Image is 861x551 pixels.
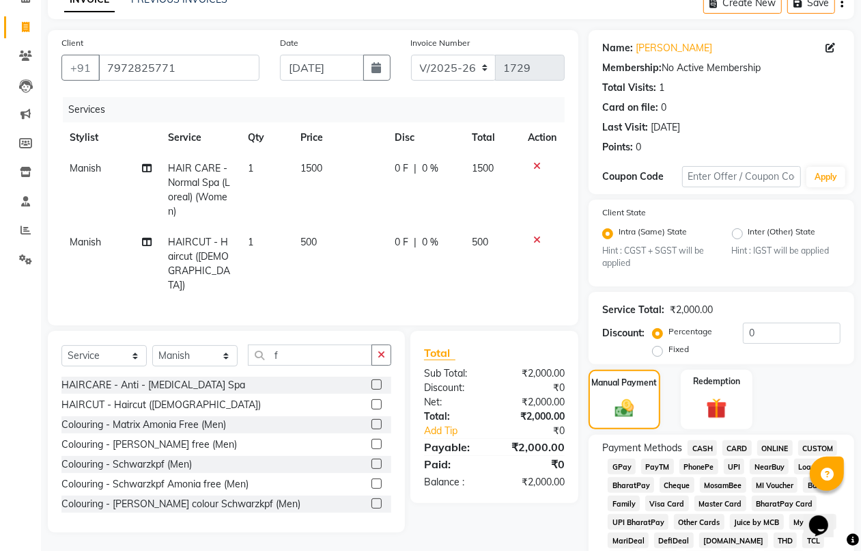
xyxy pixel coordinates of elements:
[660,477,694,493] span: Cheque
[668,343,689,355] label: Fixed
[732,245,841,257] small: Hint : IGST will be applied
[700,477,746,493] span: MosamBee
[651,120,680,135] div: [DATE]
[602,41,633,55] div: Name:
[414,439,494,455] div: Payable:
[608,514,668,530] span: UPI BharatPay
[248,236,253,248] span: 1
[70,236,101,248] span: Manish
[798,440,838,456] span: CUSTOM
[494,475,575,489] div: ₹2,000.00
[61,457,192,472] div: Colouring - Schwarzkpf (Men)
[61,438,237,452] div: Colouring - [PERSON_NAME] free (Men)
[636,140,641,154] div: 0
[670,303,713,317] div: ₹2,000.00
[414,424,508,438] a: Add Tip
[61,418,226,432] div: Colouring - Matrix Amonia Free (Men)
[423,235,439,250] span: 0 %
[750,459,789,474] span: NearBuy
[659,81,664,95] div: 1
[280,37,298,49] label: Date
[63,97,575,122] div: Services
[682,166,801,187] input: Enter Offer / Coupon Code
[636,41,712,55] a: [PERSON_NAME]
[414,366,494,381] div: Sub Total:
[694,496,746,511] span: Master Card
[414,161,417,176] span: |
[724,459,745,474] span: UPI
[494,439,575,455] div: ₹2,000.00
[414,235,417,250] span: |
[395,235,409,250] span: 0 F
[494,409,575,424] div: ₹2,000.00
[602,61,841,75] div: No Active Membership
[520,122,565,153] th: Action
[699,533,768,548] span: [DOMAIN_NAME]
[774,533,798,548] span: THD
[654,533,694,548] span: DefiDeal
[168,236,230,291] span: HAIRCUT - Haircut ([DEMOGRAPHIC_DATA])
[602,245,711,270] small: Hint : CGST + SGST will be applied
[609,397,640,419] img: _cash.svg
[61,497,300,511] div: Colouring - [PERSON_NAME] colour Schwarzkpf (Men)
[300,236,317,248] span: 500
[602,61,662,75] div: Membership:
[61,378,245,392] div: HAIRCARE - Anti - [MEDICAL_DATA] Spa
[61,398,261,412] div: HAIRCUT - Haircut ([DEMOGRAPHIC_DATA])
[668,325,712,338] label: Percentage
[472,236,488,248] span: 500
[748,226,816,242] label: Inter (Other) State
[693,375,740,388] label: Redemption
[752,496,817,511] span: BharatPay Card
[722,440,752,456] span: CARD
[414,395,494,409] div: Net:
[240,122,293,153] th: Qty
[804,496,847,537] iframe: chat widget
[508,424,575,438] div: ₹0
[494,456,575,472] div: ₹0
[248,345,372,366] input: Search or Scan
[602,170,681,184] div: Coupon Code
[608,459,636,474] span: GPay
[794,459,820,474] span: Loan
[494,366,575,381] div: ₹2,000.00
[645,496,689,511] span: Visa Card
[70,162,101,174] span: Manish
[423,161,439,176] span: 0 %
[414,409,494,424] div: Total:
[688,440,717,456] span: CASH
[700,396,733,421] img: _gift.svg
[602,441,682,455] span: Payment Methods
[168,162,230,217] span: HAIR CARE - Normal Spa (Loreal) (Women)
[806,167,845,187] button: Apply
[619,226,687,242] label: Intra (Same) State
[608,477,654,493] span: BharatPay
[411,37,470,49] label: Invoice Number
[494,381,575,395] div: ₹0
[98,55,259,81] input: Search by Name/Mobile/Email/Code
[602,140,633,154] div: Points:
[61,122,160,153] th: Stylist
[608,496,640,511] span: Family
[414,381,494,395] div: Discount:
[608,533,649,548] span: MariDeal
[679,459,718,474] span: PhonePe
[602,120,648,135] div: Last Visit:
[789,514,837,530] span: MyT Money
[414,456,494,472] div: Paid:
[592,377,658,389] label: Manual Payment
[494,395,575,409] div: ₹2,000.00
[414,475,494,489] div: Balance :
[757,440,793,456] span: ONLINE
[424,346,455,360] span: Total
[602,326,645,340] div: Discount:
[641,459,674,474] span: PayTM
[602,100,658,115] div: Card on file:
[802,533,824,548] span: TCL
[803,477,830,493] span: Bank
[661,100,666,115] div: 0
[387,122,464,153] th: Disc
[602,303,664,317] div: Service Total:
[160,122,240,153] th: Service
[248,162,253,174] span: 1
